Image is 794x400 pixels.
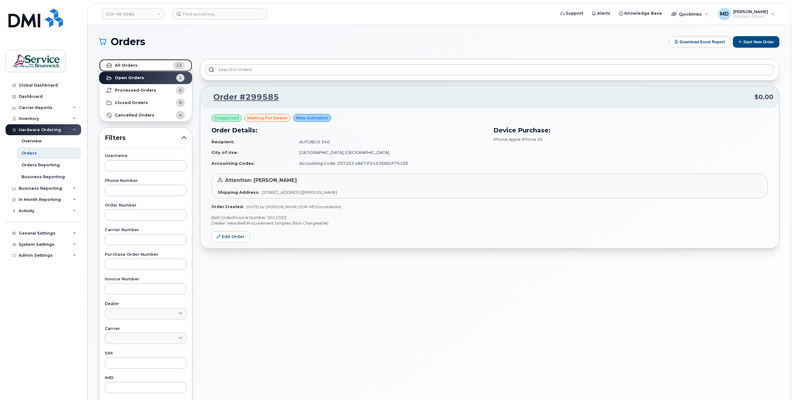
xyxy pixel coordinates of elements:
[246,204,341,209] span: [DATE] by [PERSON_NAME] (DSF-NE\Comptabilité)
[211,231,250,243] a: Edit Order
[99,97,192,109] a: Closed Orders8
[179,75,182,81] span: 1
[211,150,238,155] strong: City of Use:
[99,72,192,84] a: Open Orders1
[99,84,192,97] a: Processed Orders0
[211,161,255,166] strong: Accounting Codes:
[754,93,773,102] span: $0.00
[493,137,543,142] span: iPhone Apple iPhone XR
[206,92,279,103] a: Order #299585
[115,75,144,80] strong: Open Orders
[211,215,768,221] p: Bell Order/Invoice Number 3011020
[296,115,328,121] span: New Activation
[105,228,186,232] label: Carrier Number
[105,203,186,207] label: Order Number
[211,139,235,144] strong: Recipient:
[105,351,186,355] label: SIM
[225,177,297,183] span: Attention: [PERSON_NAME]
[115,113,154,118] strong: Cancelled Orders
[176,62,182,68] span: 13
[105,327,186,331] label: Carrier
[105,179,186,183] label: Phone Number
[294,147,486,158] td: [GEOGRAPHIC_DATA], [GEOGRAPHIC_DATA]
[733,36,779,48] button: Start New Order
[211,126,486,135] h3: Order Details:
[105,133,182,142] span: Filters
[115,88,156,93] strong: Processed Orders
[493,126,768,135] h3: Device Purchase:
[105,154,186,158] label: Username
[247,115,288,121] span: waiting for dealer
[179,100,182,106] span: 8
[179,87,182,93] span: 0
[105,302,186,306] label: Dealer
[99,109,192,121] a: Cancelled Orders4
[218,190,259,195] strong: Shipping Address:
[294,136,486,147] td: AUTOBUS 340
[205,64,774,75] input: Search in orders
[105,253,186,257] label: Purchase Order Number
[99,59,192,72] a: All Orders13
[115,63,138,68] strong: All Orders
[211,220,768,226] p: Dealer: New Bell Procurement Simplex (Non Chargeable)
[179,112,182,118] span: 4
[115,100,148,105] strong: Closed Orders
[262,190,337,195] span: [STREET_ADDRESS][PERSON_NAME]
[214,115,239,121] span: Preapproved
[669,36,730,48] button: Download Excel Report
[105,277,186,281] label: Invoice Number
[211,204,244,209] strong: Order Created:
[105,376,186,380] label: IMEI
[111,37,145,46] span: Orders
[294,158,486,169] td: Accounting Code: 207103.4867.P249.0000.P75100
